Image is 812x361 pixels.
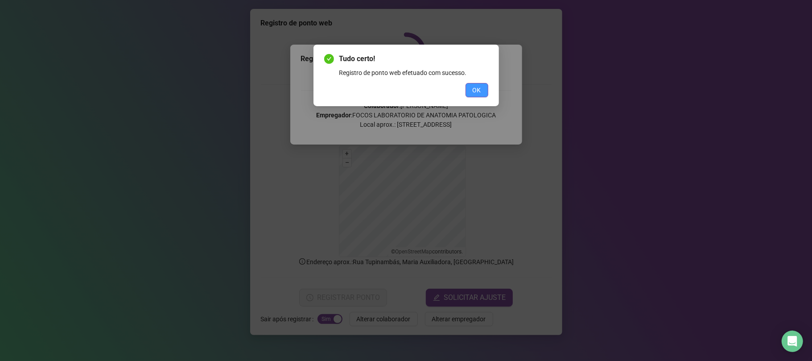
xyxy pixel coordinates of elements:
div: Open Intercom Messenger [782,331,803,352]
span: OK [473,85,481,95]
button: OK [466,83,488,97]
div: Registro de ponto web efetuado com sucesso. [339,68,488,78]
span: Tudo certo! [339,54,488,64]
span: check-circle [324,54,334,64]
